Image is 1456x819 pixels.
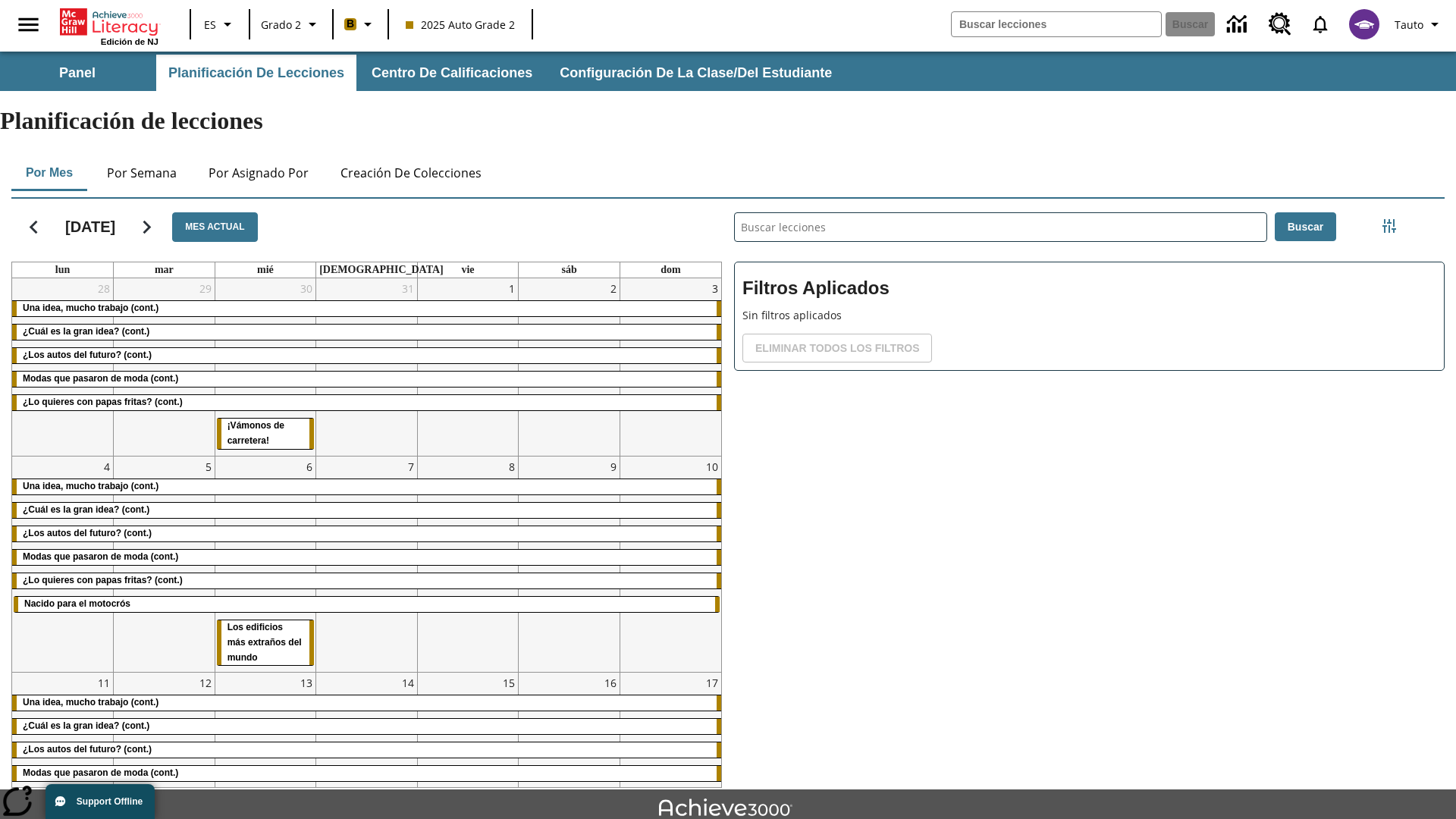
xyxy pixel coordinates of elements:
[734,262,1445,371] div: Filtros Aplicados
[14,597,720,612] div: Nacido para el motocrós
[215,456,316,673] td: 6 de agosto de 2025
[12,278,114,456] td: 28 de julio de 2025
[399,673,417,693] a: 14 de agosto de 2025
[742,307,1436,323] p: Sin filtros aplicados
[12,372,721,387] div: Modas que pasaron de moda (cont.)
[196,11,244,38] button: Lenguaje: ES, Selecciona un idioma
[172,212,257,242] button: Mes actual
[23,551,178,562] span: Modas que pasaron de moda (cont.)
[417,456,519,673] td: 8 de agosto de 2025
[303,457,315,477] a: 6 de agosto de 2025
[45,784,155,819] button: Support Offline
[12,695,721,711] div: Una idea, mucho trabajo (cont.)
[359,55,544,91] button: Centro de calificaciones
[14,208,53,246] button: Regresar
[601,673,620,693] a: 16 de agosto de 2025
[328,155,494,191] button: Creación de colecciones
[52,262,73,278] a: lunes
[12,325,721,340] div: ¿Cuál es la gran idea? (cont.)
[952,12,1161,36] input: Buscar campo
[1275,212,1336,242] button: Buscar
[297,278,315,299] a: 30 de julio de 2025
[12,526,721,541] div: ¿Los autos del futuro? (cont.)
[23,504,149,515] span: ¿Cuál es la gran idea? (cont.)
[196,673,215,693] a: 12 de agosto de 2025
[12,479,721,494] div: Una idea, mucho trabajo (cont.)
[12,395,721,410] div: ¿Lo quieres con papas fritas? (cont.)
[23,481,158,491] span: Una idea, mucho trabajo (cont.)
[2,55,153,91] button: Panel
[506,457,518,477] a: 8 de agosto de 2025
[23,720,149,731] span: ¿Cuál es la gran idea? (cont.)
[217,419,315,449] div: ¡Vámonos de carretera!
[1349,9,1379,39] img: avatar image
[1301,5,1340,44] a: Notificaciones
[338,11,383,38] button: Boost El color de la clase es anaranjado claro. Cambiar el color de la clase.
[101,457,113,477] a: 4 de agosto de 2025
[519,456,620,673] td: 9 de agosto de 2025
[297,673,315,693] a: 13 de agosto de 2025
[1389,11,1450,38] button: Perfil/Configuración
[127,208,166,246] button: Seguir
[1340,5,1389,44] button: Escoja un nuevo avatar
[722,193,1445,788] div: Buscar
[23,744,152,755] span: ¿Los autos del futuro? (cont.)
[11,155,87,191] button: Por mes
[215,278,316,456] td: 30 de julio de 2025
[506,278,518,299] a: 1 de agosto de 2025
[254,262,277,278] a: miércoles
[405,457,417,477] a: 7 de agosto de 2025
[65,218,115,236] h2: [DATE]
[406,17,515,33] span: 2025 Auto Grade 2
[417,278,519,456] td: 1 de agosto de 2025
[227,420,284,446] span: ¡Vámonos de carretera!
[23,303,158,313] span: Una idea, mucho trabajo (cont.)
[156,55,356,91] button: Planificación de lecciones
[703,673,721,693] a: 17 de agosto de 2025
[12,503,721,518] div: ¿Cuál es la gran idea? (cont.)
[77,796,143,807] span: Support Offline
[227,622,302,663] span: Los edificios más extraños del mundo
[12,573,721,588] div: ¿Lo quieres con papas fritas? (cont.)
[95,673,113,693] a: 11 de agosto de 2025
[217,620,315,666] div: Los edificios más extraños del mundo
[620,278,721,456] td: 3 de agosto de 2025
[60,5,158,46] div: Portada
[196,155,321,191] button: Por asignado por
[152,262,177,278] a: martes
[23,326,149,337] span: ¿Cuál es la gran idea? (cont.)
[95,278,113,299] a: 28 de julio de 2025
[703,457,721,477] a: 10 de agosto de 2025
[202,457,215,477] a: 5 de agosto de 2025
[23,397,183,407] span: ¿Lo quieres con papas fritas? (cont.)
[95,155,189,191] button: Por semana
[1218,4,1260,45] a: Centro de información
[60,7,158,37] a: Portada
[101,37,158,46] span: Edición de NJ
[742,270,1436,307] h2: Filtros Aplicados
[735,213,1266,241] input: Buscar lecciones
[23,767,178,778] span: Modas que pasaron de moda (cont.)
[709,278,721,299] a: 3 de agosto de 2025
[23,575,183,585] span: ¿Lo quieres con papas fritas? (cont.)
[255,11,328,38] button: Grado: Grado 2, Elige un grado
[12,301,721,316] div: Una idea, mucho trabajo (cont.)
[23,697,158,708] span: Una idea, mucho trabajo (cont.)
[519,278,620,456] td: 2 de agosto de 2025
[316,456,418,673] td: 7 de agosto de 2025
[24,598,130,609] span: Nacido para el motocrós
[1395,17,1423,33] span: Tauto
[12,456,114,673] td: 4 de agosto de 2025
[1260,4,1301,45] a: Centro de recursos, Se abrirá en una pestaña nueva.
[23,350,152,360] span: ¿Los autos del futuro? (cont.)
[347,14,354,33] span: B
[196,278,215,299] a: 29 de julio de 2025
[23,528,152,538] span: ¿Los autos del futuro? (cont.)
[12,719,721,734] div: ¿Cuál es la gran idea? (cont.)
[12,742,721,758] div: ¿Los autos del futuro? (cont.)
[548,55,844,91] button: Configuración de la clase/del estudiante
[12,766,721,781] div: Modas que pasaron de moda (cont.)
[12,348,721,363] div: ¿Los autos del futuro? (cont.)
[607,457,620,477] a: 9 de agosto de 2025
[316,262,447,278] a: jueves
